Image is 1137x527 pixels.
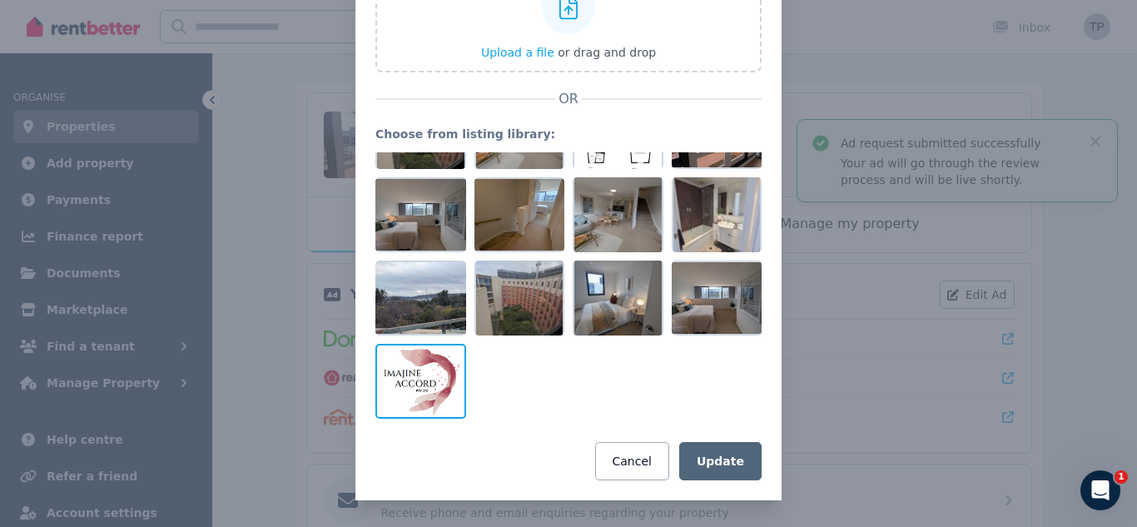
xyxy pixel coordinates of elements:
span: or drag and drop [558,46,656,59]
span: OR [555,89,582,109]
button: Update [679,442,762,480]
button: Cancel [595,442,669,480]
legend: Choose from listing library: [375,126,762,142]
button: Upload a file or drag and drop [481,44,656,61]
span: 1 [1115,470,1128,484]
iframe: Intercom live chat [1080,470,1120,510]
span: Upload a file [481,46,554,59]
